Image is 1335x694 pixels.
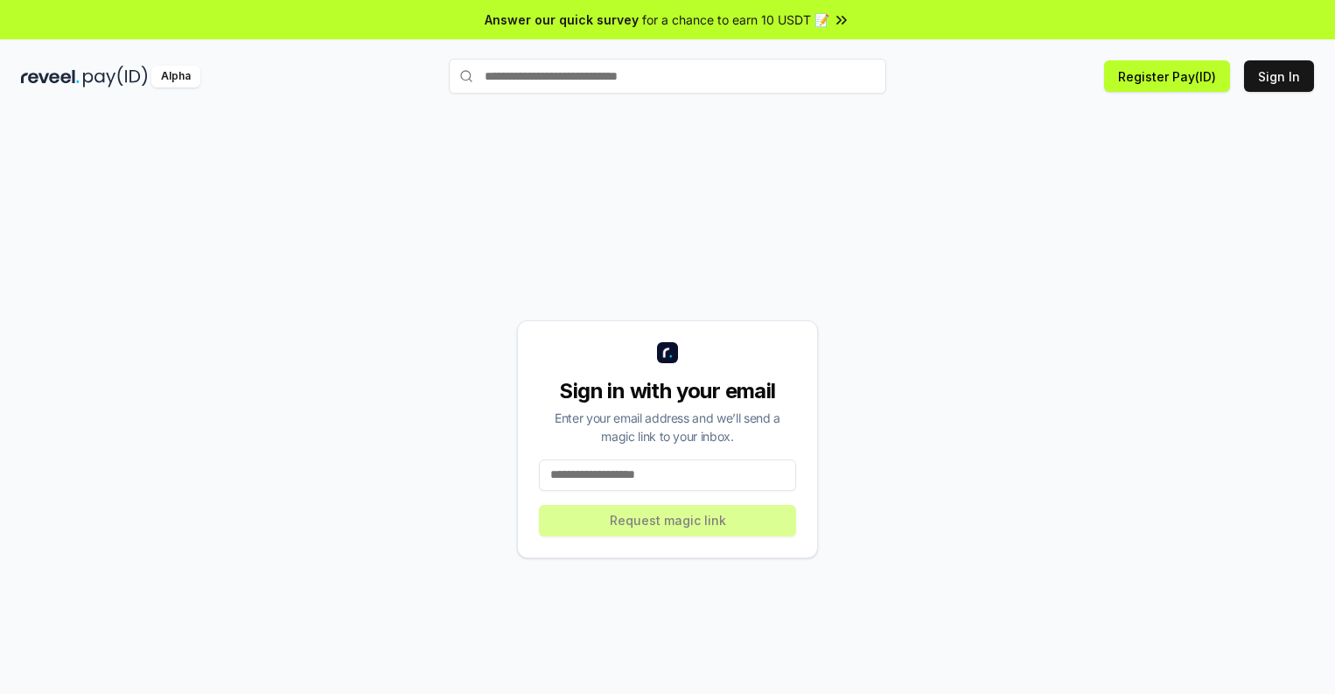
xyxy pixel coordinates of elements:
div: Alpha [151,66,200,88]
img: reveel_dark [21,66,80,88]
div: Enter your email address and we’ll send a magic link to your inbox. [539,409,796,445]
div: Sign in with your email [539,377,796,405]
img: pay_id [83,66,148,88]
button: Sign In [1244,60,1314,92]
span: for a chance to earn 10 USDT 📝 [642,11,829,29]
button: Register Pay(ID) [1104,60,1230,92]
img: logo_small [657,342,678,363]
span: Answer our quick survey [485,11,639,29]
